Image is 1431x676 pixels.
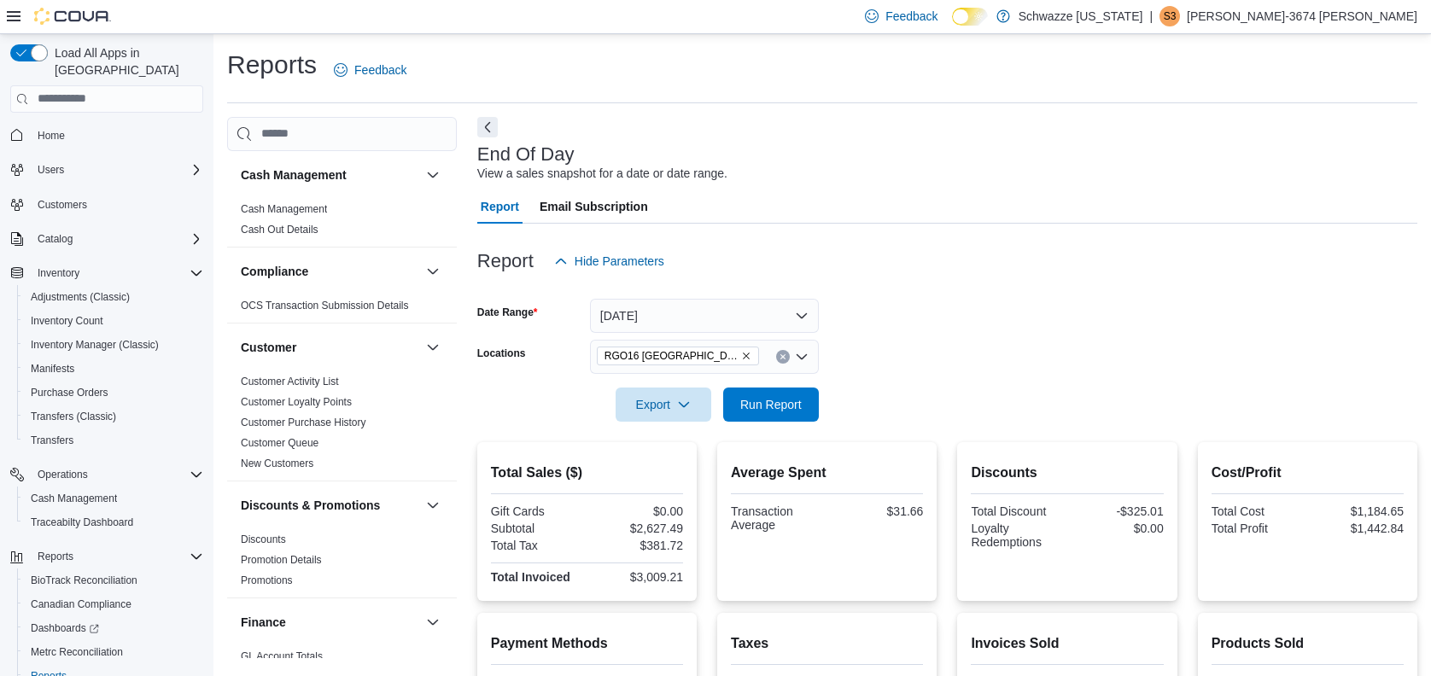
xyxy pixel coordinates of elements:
[971,504,1064,518] div: Total Discount
[227,371,457,481] div: Customer
[31,290,130,304] span: Adjustments (Classic)
[31,597,131,611] span: Canadian Compliance
[17,405,210,428] button: Transfers (Classic)
[31,125,203,146] span: Home
[971,463,1163,483] h2: Discounts
[1212,633,1404,654] h2: Products Sold
[17,381,210,405] button: Purchase Orders
[38,550,73,563] span: Reports
[24,570,203,591] span: BioTrack Reconciliation
[24,287,203,307] span: Adjustments (Classic)
[31,464,203,485] span: Operations
[24,311,110,331] a: Inventory Count
[241,553,322,567] span: Promotion Details
[31,263,203,283] span: Inventory
[31,160,71,180] button: Users
[31,546,80,567] button: Reports
[227,48,317,82] h1: Reports
[241,457,313,469] a: New Customers
[227,295,457,323] div: Compliance
[491,539,584,552] div: Total Tax
[885,8,937,25] span: Feedback
[48,44,203,79] span: Load All Apps in [GEOGRAPHIC_DATA]
[590,504,683,518] div: $0.00
[1149,6,1153,26] p: |
[616,388,711,422] button: Export
[731,463,923,483] h2: Average Spent
[241,263,419,280] button: Compliance
[590,570,683,584] div: $3,009.21
[24,311,203,331] span: Inventory Count
[491,570,570,584] strong: Total Invoiced
[241,574,293,586] a: Promotions
[1159,6,1180,26] div: Sarah-3674 Holmes
[31,492,117,505] span: Cash Management
[605,347,738,364] span: RGO16 [GEOGRAPHIC_DATA]
[24,430,203,451] span: Transfers
[731,504,824,532] div: Transaction Average
[24,642,130,662] a: Metrc Reconciliation
[227,199,457,247] div: Cash Management
[241,614,419,631] button: Finance
[741,351,751,361] button: Remove RGO16 Alamogordo from selection in this group
[17,285,210,309] button: Adjustments (Classic)
[241,650,323,662] a: GL Account Totals
[38,129,65,143] span: Home
[241,166,347,184] h3: Cash Management
[17,333,210,357] button: Inventory Manager (Classic)
[1311,522,1404,535] div: $1,442.84
[1019,6,1143,26] p: Schwazze [US_STATE]
[1071,504,1164,518] div: -$325.01
[17,592,210,616] button: Canadian Compliance
[481,189,519,224] span: Report
[31,229,79,249] button: Catalog
[3,463,210,487] button: Operations
[24,594,138,615] a: Canadian Compliance
[241,497,419,514] button: Discounts & Promotions
[34,8,111,25] img: Cova
[24,512,140,533] a: Traceabilty Dashboard
[31,314,103,328] span: Inventory Count
[31,195,94,215] a: Customers
[327,53,413,87] a: Feedback
[776,350,790,364] button: Clear input
[423,261,443,282] button: Compliance
[590,539,683,552] div: $381.72
[38,198,87,212] span: Customers
[1212,504,1305,518] div: Total Cost
[3,123,210,148] button: Home
[241,574,293,587] span: Promotions
[477,306,538,319] label: Date Range
[731,633,923,654] h2: Taxes
[241,395,352,409] span: Customer Loyalty Points
[491,633,683,654] h2: Payment Methods
[24,287,137,307] a: Adjustments (Classic)
[31,263,86,283] button: Inventory
[241,166,419,184] button: Cash Management
[24,406,203,427] span: Transfers (Classic)
[24,358,203,379] span: Manifests
[31,464,95,485] button: Operations
[597,347,759,365] span: RGO16 Alamogordo
[24,594,203,615] span: Canadian Compliance
[227,529,457,597] div: Discounts & Promotions
[38,163,64,177] span: Users
[17,487,210,510] button: Cash Management
[241,417,366,428] a: Customer Purchase History
[38,468,88,481] span: Operations
[241,614,286,631] h3: Finance
[241,203,327,215] a: Cash Management
[241,533,286,545] a: Discounts
[17,640,210,664] button: Metrc Reconciliation
[477,144,575,165] h3: End Of Day
[24,512,203,533] span: Traceabilty Dashboard
[24,570,144,591] a: BioTrack Reconciliation
[38,266,79,280] span: Inventory
[24,430,80,451] a: Transfers
[17,428,210,452] button: Transfers
[24,358,81,379] a: Manifests
[831,504,924,518] div: $31.66
[24,406,123,427] a: Transfers (Classic)
[31,410,116,423] span: Transfers (Classic)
